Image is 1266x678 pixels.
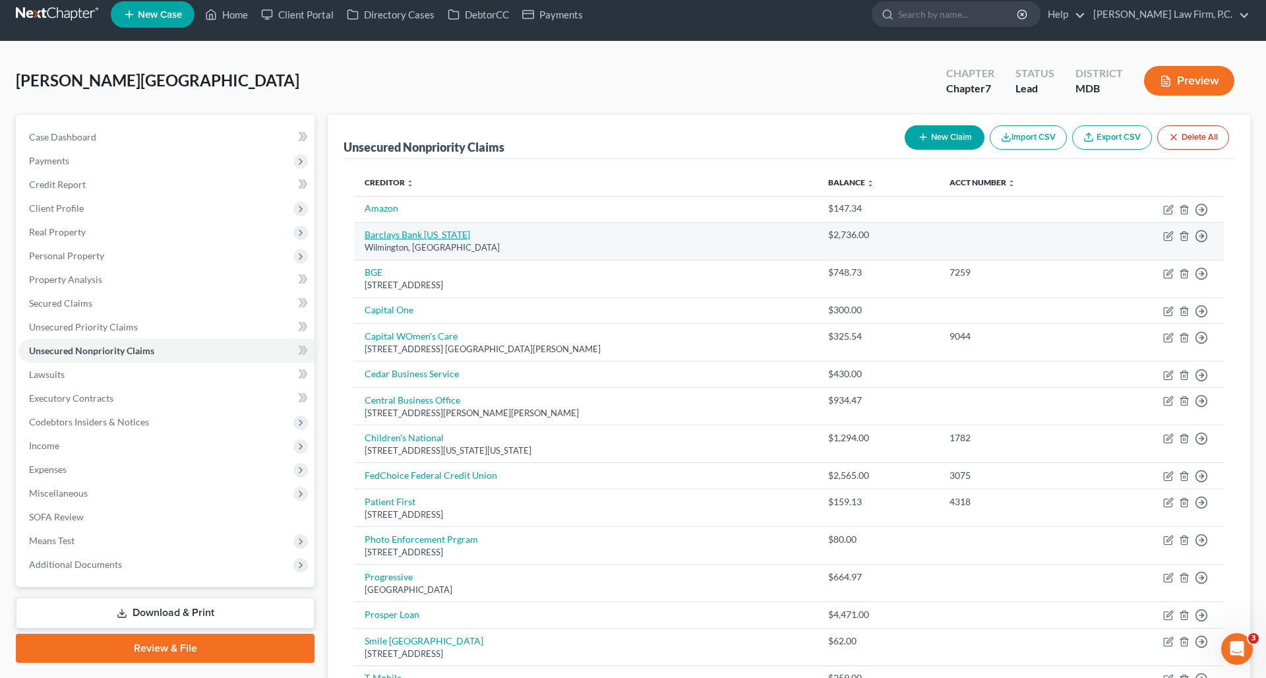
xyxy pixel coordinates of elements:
[365,407,807,419] div: [STREET_ADDRESS][PERSON_NAME][PERSON_NAME]
[828,266,928,279] div: $748.73
[29,202,84,214] span: Client Profile
[365,496,415,507] a: Patient First
[828,330,928,343] div: $325.54
[1008,179,1015,187] i: unfold_more
[29,535,75,546] span: Means Test
[365,343,807,355] div: [STREET_ADDRESS] [GEOGRAPHIC_DATA][PERSON_NAME]
[828,533,928,546] div: $80.00
[138,10,182,20] span: New Case
[29,416,149,427] span: Codebtors Insiders & Notices
[16,634,315,663] a: Review & File
[18,173,315,197] a: Credit Report
[365,609,419,620] a: Prosper Loan
[990,125,1067,150] button: Import CSV
[365,534,478,545] a: Photo Enforcement Prgram
[29,131,96,142] span: Case Dashboard
[18,363,315,386] a: Lawsuits
[255,3,340,26] a: Client Portal
[18,315,315,339] a: Unsecured Priority Claims
[946,81,994,96] div: Chapter
[365,177,414,187] a: Creditor unfold_more
[1041,3,1085,26] a: Help
[441,3,516,26] a: DebtorCC
[18,386,315,410] a: Executory Contracts
[828,634,928,648] div: $62.00
[29,226,86,237] span: Real Property
[29,392,113,404] span: Executory Contracts
[29,440,59,451] span: Income
[365,229,470,240] a: Barclays Bank [US_STATE]
[18,505,315,529] a: SOFA Review
[198,3,255,26] a: Home
[365,279,807,292] div: [STREET_ADDRESS]
[828,228,928,241] div: $2,736.00
[1075,66,1123,81] div: District
[828,367,928,381] div: $430.00
[29,321,138,332] span: Unsecured Priority Claims
[29,487,88,499] span: Miscellaneous
[950,177,1015,187] a: Acct Number unfold_more
[828,570,928,584] div: $664.97
[365,470,497,481] a: FedChoice Federal Credit Union
[29,345,154,356] span: Unsecured Nonpriority Claims
[950,431,1085,445] div: 1782
[950,495,1085,508] div: 4318
[828,303,928,317] div: $300.00
[29,297,92,309] span: Secured Claims
[16,71,299,90] span: [PERSON_NAME][GEOGRAPHIC_DATA]
[828,495,928,508] div: $159.13
[828,431,928,445] div: $1,294.00
[18,339,315,363] a: Unsecured Nonpriority Claims
[16,598,315,629] a: Download & Print
[29,250,104,261] span: Personal Property
[950,266,1085,279] div: 7259
[365,445,807,457] div: [STREET_ADDRESS][US_STATE][US_STATE]
[365,330,458,342] a: Capital WOmen's Care
[1075,81,1123,96] div: MDB
[365,241,807,254] div: Wilmington, [GEOGRAPHIC_DATA]
[365,432,444,443] a: Children's National
[828,469,928,482] div: $2,565.00
[866,179,874,187] i: unfold_more
[29,464,67,475] span: Expenses
[340,3,441,26] a: Directory Cases
[29,155,69,166] span: Payments
[950,469,1085,482] div: 3075
[18,125,315,149] a: Case Dashboard
[946,66,994,81] div: Chapter
[29,179,86,190] span: Credit Report
[1015,66,1054,81] div: Status
[29,274,102,285] span: Property Analysis
[365,508,807,521] div: [STREET_ADDRESS]
[1072,125,1152,150] a: Export CSV
[365,202,398,214] a: Amazon
[18,292,315,315] a: Secured Claims
[985,82,991,94] span: 7
[828,608,928,621] div: $4,471.00
[365,266,382,278] a: BGE
[950,330,1085,343] div: 9044
[365,546,807,559] div: [STREET_ADDRESS]
[905,125,984,150] button: New Claim
[1248,633,1259,644] span: 3
[1221,633,1253,665] iframe: Intercom live chat
[406,179,414,187] i: unfold_more
[365,304,413,315] a: Capital One
[828,202,928,215] div: $147.34
[344,139,504,155] div: Unsecured Nonpriority Claims
[18,268,315,292] a: Property Analysis
[365,368,459,379] a: Cedar Business Service
[365,635,483,646] a: Smile [GEOGRAPHIC_DATA]
[29,369,65,380] span: Lawsuits
[1157,125,1229,150] button: Delete All
[365,394,460,406] a: Central Business Office
[828,177,874,187] a: Balance unfold_more
[1015,81,1054,96] div: Lead
[828,394,928,407] div: $934.47
[29,559,122,570] span: Additional Documents
[365,571,413,582] a: Progressive
[365,648,807,660] div: [STREET_ADDRESS]
[516,3,589,26] a: Payments
[898,2,1019,26] input: Search by name...
[29,511,84,522] span: SOFA Review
